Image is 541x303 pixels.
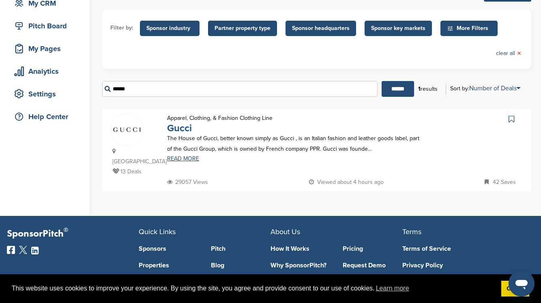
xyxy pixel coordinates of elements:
a: Terms of Service [402,245,522,252]
a: How It Works [270,245,331,252]
a: Number of Deals [469,84,520,92]
span: × [517,49,521,58]
div: Help Center [12,109,81,124]
a: Pitch [211,245,271,252]
p: Apparel, Clothing, & Fashion Clothing Line [167,113,273,123]
p: SponsorPitch [7,228,139,240]
img: Facebook [7,246,15,254]
a: Properties [139,262,199,269]
div: results [414,82,442,96]
a: Pitch Board [8,17,81,35]
span: This website uses cookies to improve your experience. By using the site, you agree and provide co... [12,282,495,294]
div: Analytics [12,64,81,79]
img: Twitter [19,246,27,254]
div: Settings [12,87,81,101]
img: Jizc a1 400x400 [111,113,143,146]
a: Blog [211,262,271,269]
p: [GEOGRAPHIC_DATA] [112,146,159,166]
a: Settings [8,85,81,103]
span: Sponsor headquarters [292,24,350,33]
a: READ MORE [167,156,424,162]
div: Pitch Board [12,19,81,33]
a: Help Center [8,107,81,126]
p: 42 Saves [485,177,516,187]
div: Sort by: [450,85,520,92]
a: Analytics [8,62,81,81]
span: Sponsor industry [146,24,193,33]
span: Partner property type [215,24,270,33]
span: More Filters [447,24,494,33]
a: learn more about cookies [375,282,410,294]
span: Quick Links [139,227,176,236]
a: Request Demo [343,262,403,269]
iframe: Button to launch messaging window [509,271,535,297]
div: My Pages [12,41,81,56]
b: 1 [418,85,421,92]
span: About Us [270,227,300,236]
a: My Pages [8,39,81,58]
p: Viewed about 4 hours ago [309,177,384,187]
li: Filter by: [110,23,133,32]
a: Privacy Policy [402,262,522,269]
a: Gucci [167,122,192,134]
a: clear all× [496,49,521,58]
span: Sponsor key markets [371,24,425,33]
p: 13 Deals [112,166,159,177]
a: dismiss cookie message [501,281,529,297]
a: Why SponsorPitch? [270,262,331,269]
p: The House of Gucci, better known simply as Gucci , is an Italian fashion and leather goods label,... [167,133,424,154]
span: Terms [402,227,421,236]
span: ® [64,225,68,235]
p: 29057 Views [167,177,208,187]
a: Sponsors [139,245,199,252]
a: Pricing [343,245,403,252]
